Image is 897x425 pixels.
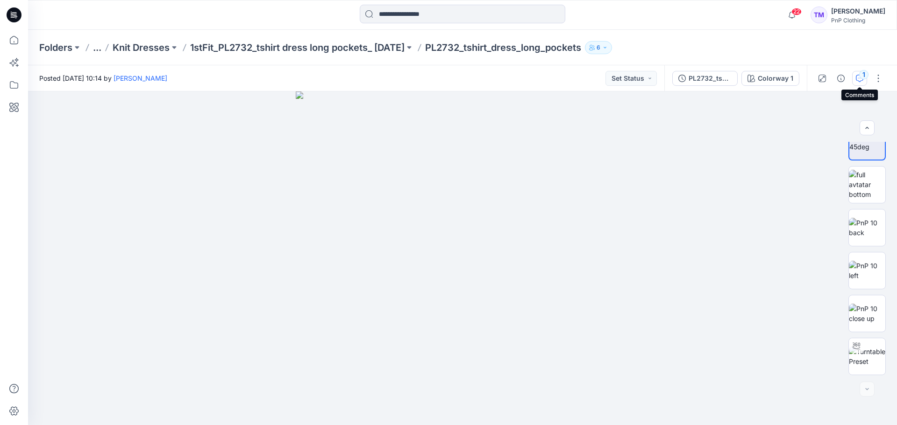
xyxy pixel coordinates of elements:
[849,132,885,152] img: PnP 10 45deg
[113,41,170,54] a: Knit Dresses
[859,70,869,79] div: 1
[93,41,101,54] button: ...
[849,218,885,237] img: PnP 10 back
[425,41,581,54] p: PL2732_tshirt_dress_long_pockets
[585,41,612,54] button: 6
[811,7,827,23] div: TM
[689,73,732,84] div: PL2732_tshirt_dress_long_pockets
[39,73,167,83] span: Posted [DATE] 10:14 by
[791,8,802,15] span: 22
[758,73,793,84] div: Colorway 1
[741,71,799,86] button: Colorway 1
[849,304,885,323] img: PnP 10 close up
[833,71,848,86] button: Details
[849,347,885,366] img: Turntable Preset
[672,71,738,86] button: PL2732_tshirt_dress_long_pockets
[114,74,167,82] a: [PERSON_NAME]
[849,261,885,280] img: PnP 10 left
[831,17,885,24] div: PnP Clothing
[831,6,885,17] div: [PERSON_NAME]
[849,170,885,199] img: full avtatar bottom
[190,41,405,54] a: 1stFit_PL2732_tshirt dress long pockets_ [DATE]
[597,42,600,53] p: 6
[852,71,867,86] button: 1
[296,91,630,425] img: eyJhbGciOiJIUzI1NiIsImtpZCI6IjAiLCJzbHQiOiJzZXMiLCJ0eXAiOiJKV1QifQ.eyJkYXRhIjp7InR5cGUiOiJzdG9yYW...
[39,41,72,54] a: Folders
